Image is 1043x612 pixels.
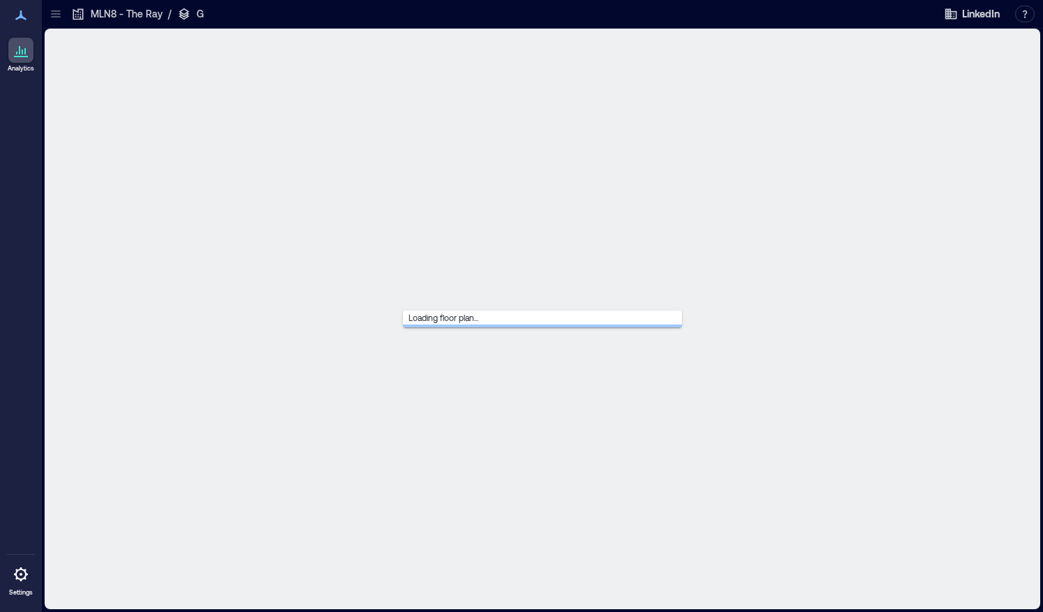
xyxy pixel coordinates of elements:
[962,7,1000,21] span: LinkedIn
[197,7,204,21] p: G
[403,307,484,328] span: Loading floor plan...
[8,64,34,73] p: Analytics
[3,33,38,77] a: Analytics
[91,7,162,21] p: MLN8 - The Ray
[9,588,33,597] p: Settings
[168,7,172,21] p: /
[4,558,38,601] a: Settings
[940,3,1004,25] button: LinkedIn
